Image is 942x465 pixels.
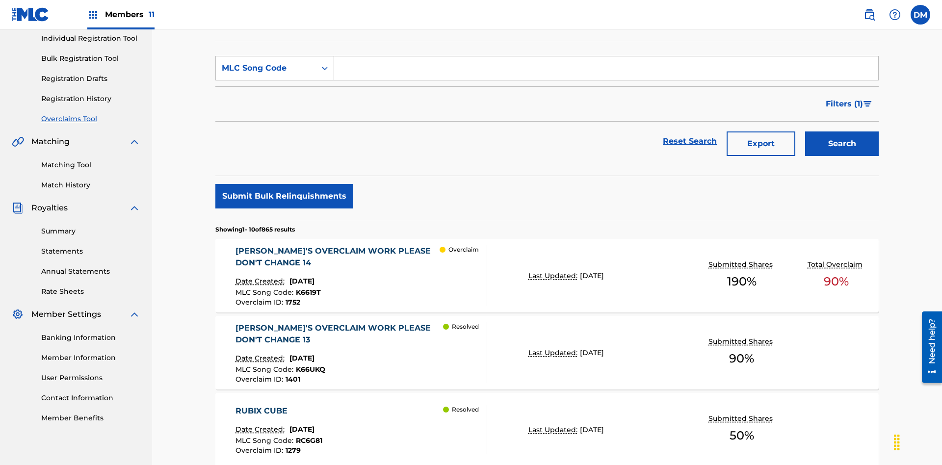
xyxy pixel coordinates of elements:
[528,425,580,435] p: Last Updated:
[41,333,140,343] a: Banking Information
[129,136,140,148] img: expand
[729,350,754,367] span: 90 %
[149,10,155,19] span: 11
[820,92,879,116] button: Filters (1)
[889,9,901,21] img: help
[41,94,140,104] a: Registration History
[860,5,879,25] a: Public Search
[41,53,140,64] a: Bulk Registration Tool
[215,316,879,389] a: [PERSON_NAME]'S OVERCLAIM WORK PLEASE DON'T CHANGE 13Date Created:[DATE]MLC Song Code:K66UKQOverc...
[289,354,314,362] span: [DATE]
[129,309,140,320] img: expand
[708,259,775,270] p: Submitted Shares
[658,130,722,152] a: Reset Search
[12,309,24,320] img: Member Settings
[12,202,24,214] img: Royalties
[580,425,604,434] span: [DATE]
[889,428,905,457] div: Drag
[885,5,905,25] div: Help
[235,446,286,455] span: Overclaim ID :
[863,101,872,107] img: filter
[129,202,140,214] img: expand
[448,245,479,254] p: Overclaim
[215,184,353,208] button: Submit Bulk Relinquishments
[235,365,296,374] span: MLC Song Code :
[235,405,322,417] div: RUBIX CUBE
[41,286,140,297] a: Rate Sheets
[708,413,775,424] p: Submitted Shares
[296,365,325,374] span: K66UKQ
[911,5,930,25] div: User Menu
[580,348,604,357] span: [DATE]
[805,131,879,156] button: Search
[235,298,286,307] span: Overclaim ID :
[215,225,295,234] p: Showing 1 - 10 of 865 results
[235,276,287,286] p: Date Created:
[296,436,322,445] span: RC6G81
[893,418,942,465] iframe: Chat Widget
[41,353,140,363] a: Member Information
[296,288,321,297] span: K6619T
[863,9,875,21] img: search
[286,446,301,455] span: 1279
[105,9,155,20] span: Members
[31,309,101,320] span: Member Settings
[727,131,795,156] button: Export
[41,180,140,190] a: Match History
[452,322,479,331] p: Resolved
[286,375,300,384] span: 1401
[41,246,140,257] a: Statements
[452,405,479,414] p: Resolved
[289,425,314,434] span: [DATE]
[708,336,775,347] p: Submitted Shares
[41,33,140,44] a: Individual Registration Tool
[41,266,140,277] a: Annual Statements
[235,288,296,297] span: MLC Song Code :
[235,436,296,445] span: MLC Song Code :
[215,239,879,312] a: [PERSON_NAME]'S OVERCLAIM WORK PLEASE DON'T CHANGE 14Date Created:[DATE]MLC Song Code:K6619TOverc...
[215,56,879,161] form: Search Form
[808,259,865,270] p: Total Overclaim
[235,353,287,363] p: Date Created:
[727,273,757,290] span: 190 %
[235,245,440,269] div: [PERSON_NAME]'S OVERCLAIM WORK PLEASE DON'T CHANGE 14
[824,273,849,290] span: 90 %
[286,298,300,307] span: 1752
[528,348,580,358] p: Last Updated:
[730,427,754,444] span: 50 %
[41,160,140,170] a: Matching Tool
[41,74,140,84] a: Registration Drafts
[915,308,942,388] iframe: Resource Center
[41,373,140,383] a: User Permissions
[41,413,140,423] a: Member Benefits
[31,202,68,214] span: Royalties
[235,424,287,435] p: Date Created:
[31,136,70,148] span: Matching
[580,271,604,280] span: [DATE]
[235,322,444,346] div: [PERSON_NAME]'S OVERCLAIM WORK PLEASE DON'T CHANGE 13
[289,277,314,285] span: [DATE]
[87,9,99,21] img: Top Rightsholders
[41,226,140,236] a: Summary
[41,393,140,403] a: Contact Information
[12,7,50,22] img: MLC Logo
[528,271,580,281] p: Last Updated:
[41,114,140,124] a: Overclaims Tool
[235,375,286,384] span: Overclaim ID :
[12,136,24,148] img: Matching
[826,98,863,110] span: Filters ( 1 )
[222,62,310,74] div: MLC Song Code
